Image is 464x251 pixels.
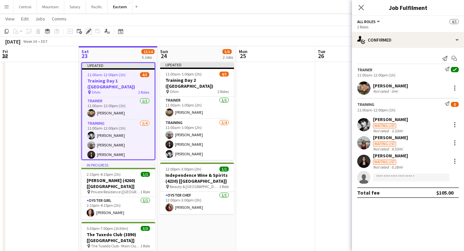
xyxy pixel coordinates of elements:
app-job-card: In progress2:15pm-4:15pm (2h)1/1[PERSON_NAME] (4260) [[GEOGRAPHIC_DATA]] Private Residence ([GEOG... [81,163,155,219]
h3: [PERSON_NAME] (4260) [[GEOGRAPHIC_DATA]] [81,177,155,189]
div: 3.33mi [390,128,404,133]
button: Eastern [108,0,132,13]
div: 0.28mi [390,165,404,170]
div: Waiting list [373,123,396,128]
span: 25 [238,52,247,60]
span: 0 [451,102,459,107]
div: Trainer [357,67,372,72]
span: 1/1 [219,167,229,172]
h3: Training Day 2 ([GEOGRAPHIC_DATA]) [160,77,234,89]
a: View [3,15,17,23]
span: 23 [80,52,89,60]
app-card-role: Trainer1/111:00am-1:00pm (2h)[PERSON_NAME] [160,97,234,119]
div: 9.53mi [390,146,404,151]
a: Edit [18,15,31,23]
span: Comms [52,16,67,22]
button: Mountain [37,0,64,13]
span: Private Residence ([GEOGRAPHIC_DATA], [GEOGRAPHIC_DATA]) [91,189,140,194]
div: Waiting list [373,160,396,165]
h3: Job Fulfilment [352,3,464,12]
div: Training [357,102,374,107]
div: Updated [160,62,234,68]
app-card-role: Oyster Girl1/12:15pm-4:15pm (2h)[PERSON_NAME] [81,197,155,219]
span: 2:15pm-4:15pm (2h) [87,172,121,177]
a: Jobs [33,15,48,23]
span: Tue [318,48,325,54]
span: 1/1 [141,172,150,177]
span: 11:00am-12:00pm (1h) [87,72,126,77]
div: In progress [81,163,155,168]
span: Edit [21,16,29,22]
span: Ohm [92,90,101,95]
button: Salary [64,0,86,13]
div: [PERSON_NAME] [373,116,408,122]
app-card-role: Trainer1/111:00am-12:00pm (1h)[PERSON_NAME] [82,97,155,120]
span: Beauty & [GEOGRAPHIC_DATA] [GEOGRAPHIC_DATA] [170,184,219,189]
button: Pacific [86,0,108,13]
span: 2 Roles [138,90,149,95]
div: [PERSON_NAME] [373,83,408,89]
span: 12:00pm-3:00pm (3h) [165,167,201,172]
div: 11:00am-12:00pm (1h) [357,108,459,112]
span: 24 [159,52,168,60]
div: 11:00am-12:00pm (1h) [357,73,459,78]
span: 5/6 [222,49,232,54]
div: [PERSON_NAME] [373,153,408,159]
span: 26 [317,52,325,60]
button: All roles [357,19,381,24]
div: Not rated [373,89,390,94]
span: Sun [160,48,168,54]
div: Not rated [373,165,390,170]
span: 4/5 [219,72,229,77]
span: All roles [357,19,376,24]
div: 5 Jobs [142,55,154,60]
span: 4/5 [140,72,149,77]
button: Central [14,0,37,13]
span: 11:00am-1:00pm (2h) [165,72,202,77]
span: 1 Role [219,184,229,189]
div: Not rated [373,128,390,133]
div: 0mi [390,89,399,94]
span: 4/5 [449,19,459,24]
span: The Tuxedo Club - Main Clubhouse ([GEOGRAPHIC_DATA], [GEOGRAPHIC_DATA]) [91,243,140,248]
div: Waiting list [373,141,396,146]
app-card-role: Training3/411:00am-12:00pm (1h)[PERSON_NAME][PERSON_NAME][PERSON_NAME] [82,120,155,171]
span: 3/3 [141,226,150,231]
h3: Independence Wine & Spirits (4230) [[GEOGRAPHIC_DATA]] [160,172,234,184]
div: Total fee [357,189,380,196]
h3: The Tuxedo Club (3890) [[GEOGRAPHIC_DATA]] [81,232,155,243]
div: [DATE] [5,38,20,45]
span: Sat [81,48,89,54]
div: 2 Roles [357,24,459,29]
div: Not rated [373,146,390,151]
span: Mon [239,48,247,54]
div: 2 Jobs [223,55,233,60]
span: 13/14 [141,49,155,54]
app-job-card: 12:00pm-3:00pm (3h)1/1Independence Wine & Spirits (4230) [[GEOGRAPHIC_DATA]] Beauty & [GEOGRAPHIC... [160,163,234,214]
span: 2 Roles [217,89,229,94]
span: Week 34 [22,39,38,44]
h3: Training Day 1 ([GEOGRAPHIC_DATA]) [82,78,155,90]
app-card-role: Oyster Chef1/112:00pm-3:00pm (3h)[PERSON_NAME] [160,192,234,214]
span: 5:30pm-7:00pm (1h30m) [87,226,128,231]
span: View [5,16,14,22]
span: Ohm [170,89,179,94]
span: 1 Role [140,189,150,194]
div: $105.00 [436,189,453,196]
span: 1 Role [140,243,150,248]
a: Comms [49,15,69,23]
app-card-role: Training3/411:00am-1:00pm (2h)[PERSON_NAME][PERSON_NAME][PERSON_NAME] [160,119,234,170]
div: Updated [82,63,155,68]
span: Fri [3,48,8,54]
app-job-card: Updated11:00am-1:00pm (2h)4/5Training Day 2 ([GEOGRAPHIC_DATA]) Ohm2 RolesTrainer1/111:00am-1:00p... [160,62,234,160]
div: [PERSON_NAME] [373,135,408,141]
div: Confirmed [352,32,464,48]
app-job-card: Updated11:00am-12:00pm (1h)4/5Training Day 1 ([GEOGRAPHIC_DATA]) Ohm2 RolesTrainer1/111:00am-12:0... [81,62,155,160]
span: Jobs [35,16,45,22]
div: EDT [41,39,48,44]
span: 22 [2,52,8,60]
